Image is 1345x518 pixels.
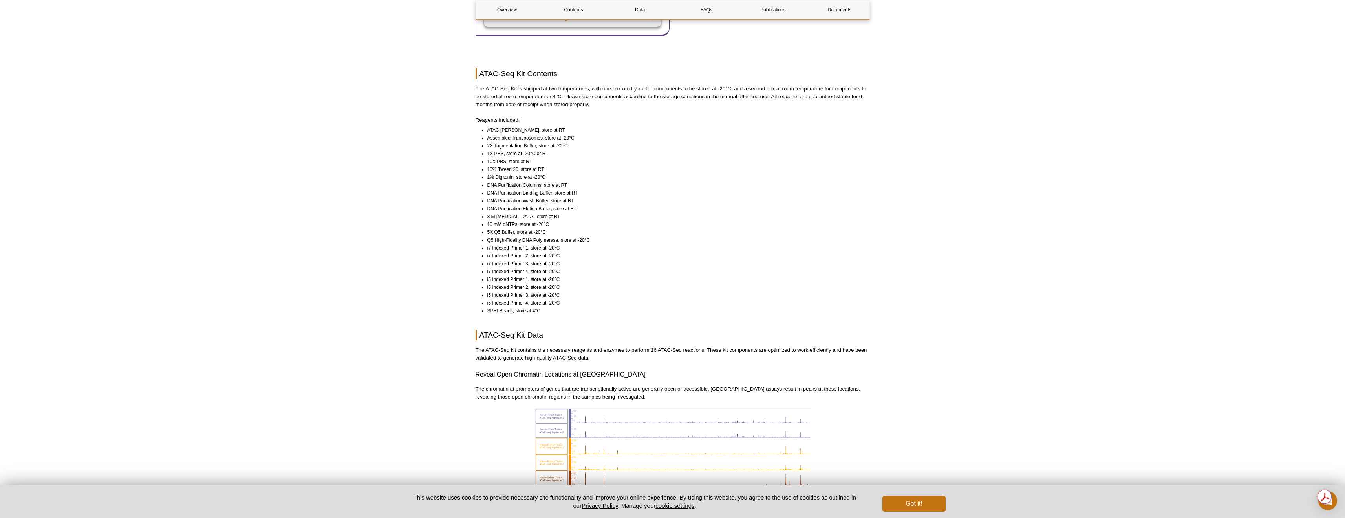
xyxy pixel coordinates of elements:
li: i7 Indexed Primer 1, store at -20°C [487,244,863,252]
li: DNA Purification Wash Buffer, store at RT [487,197,863,205]
li: i5 Indexed Primer 4, store at -20°C [487,299,863,307]
h2: ATAC-Seq Kit Contents [476,68,870,79]
li: 10 mM dNTPs, store at -20°C [487,220,863,228]
h3: Reveal Open Chromatin Locations at [GEOGRAPHIC_DATA] [476,370,870,379]
p: Reagents included: [476,116,870,124]
li: i7 Indexed Primer 2, store at -20°C [487,252,863,260]
p: This website uses cookies to provide necessary site functionality and improve your online experie... [400,493,870,510]
h2: ATAC-Seq Kit Data [476,330,870,340]
a: Privacy Policy [582,502,618,509]
li: 10% Tween 20, store at RT [487,165,863,173]
li: 10X PBS, store at RT [487,158,863,165]
li: 5X Q5 Buffer, store at -20°C [487,228,863,236]
li: 3 M [MEDICAL_DATA], store at RT [487,213,863,220]
p: The ATAC-Seq kit contains the necessary reagents and enzymes to perform 16 ATAC-Seq reactions. Th... [476,346,870,362]
li: i7 Indexed Primer 3, store at -20°C [487,260,863,268]
li: i7 Indexed Primer 4, store at -20°C [487,268,863,276]
li: ATAC [PERSON_NAME], store at RT [487,126,863,134]
a: Data [609,0,671,19]
p: The ATAC-Seq Kit is shipped at two temperatures, with one box on dry ice for components to be sto... [476,85,870,108]
a: FAQs [675,0,737,19]
a: Contents [542,0,605,19]
li: DNA Purification Columns, store at RT [487,181,863,189]
li: 1X PBS, store at -20°C or RT [487,150,863,158]
li: i5 Indexed Primer 1, store at -20°C [487,276,863,283]
a: Overview [476,0,538,19]
li: Q5 High-Fidelity DNA Polymerase, store at -20°C [487,236,863,244]
p: The chromatin at promoters of genes that are transcriptionally active are generally open or acces... [476,385,870,401]
li: 2X Tagmentation Buffer, store at -20°C [487,142,863,150]
li: Assembled Transposomes, store at -20°C [487,134,863,142]
li: i5 Indexed Primer 2, store at -20°C [487,283,863,291]
a: Publications [742,0,804,19]
a: Documents [808,0,871,19]
li: SPRI Beads, store at 4°C [487,307,863,315]
li: DNA Purification Binding Buffer, store at RT [487,189,863,197]
button: cookie settings [655,502,694,509]
li: 1% Digitonin, store at -20°C [487,173,863,181]
li: DNA Purification Elution Buffer, store at RT [487,205,863,213]
li: i5 Indexed Primer 3, store at -20°C [487,291,863,299]
button: Got it! [882,496,945,512]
